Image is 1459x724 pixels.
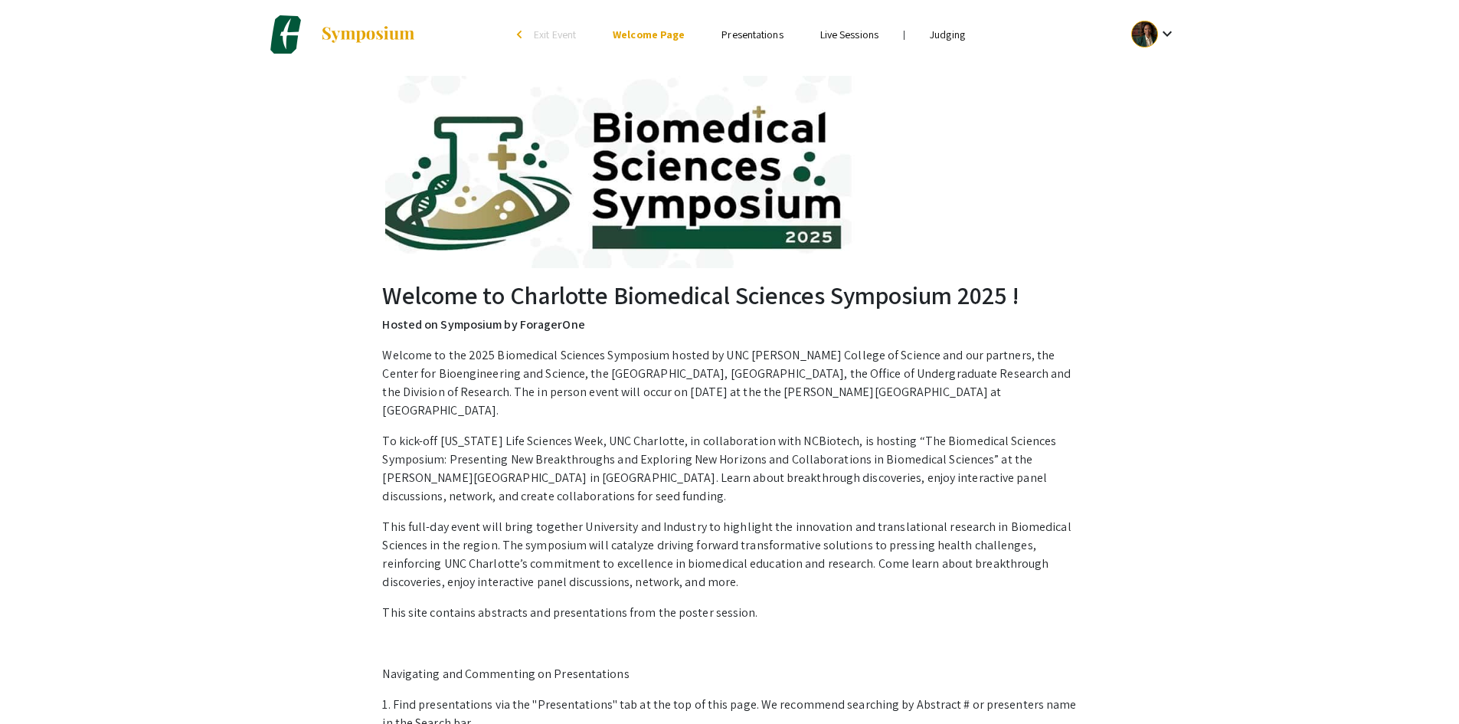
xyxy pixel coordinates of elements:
h2: Welcome to Charlotte Biomedical Sciences Symposium 2025 ! [382,280,1076,310]
p: Welcome to the 2025 Biomedical Sciences Symposium hosted by UNC [PERSON_NAME] College of Science ... [382,346,1076,420]
mat-icon: Expand account dropdown [1158,25,1176,43]
p: This full-day event will bring together University and Industry to highlight the innovation and t... [382,518,1076,591]
a: Live Sessions [820,28,878,41]
p: This site contains abstracts and presentations from the poster session. [382,604,1076,622]
p: Hosted on Symposium by ForagerOne [382,316,1076,334]
a: Welcome Page [613,28,685,41]
a: Presentations [721,28,783,41]
li: | [897,28,911,41]
iframe: Chat [11,655,65,713]
p: Navigating and Commenting on Presentations [382,665,1076,683]
span: Exit Event [534,28,576,41]
div: arrow_back_ios [517,30,526,39]
a: Judging [930,28,965,41]
img: Charlotte Biomedical Sciences Symposium 2025 [385,76,1075,267]
a: Charlotte Biomedical Sciences Symposium 2025 [267,15,416,54]
img: Charlotte Biomedical Sciences Symposium 2025 [267,15,305,54]
button: Expand account dropdown [1115,17,1192,51]
img: Symposium by ForagerOne [320,25,416,44]
p: To kick-off [US_STATE] Life Sciences Week, UNC Charlotte, in collaboration with NCBiotech, is hos... [382,432,1076,506]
